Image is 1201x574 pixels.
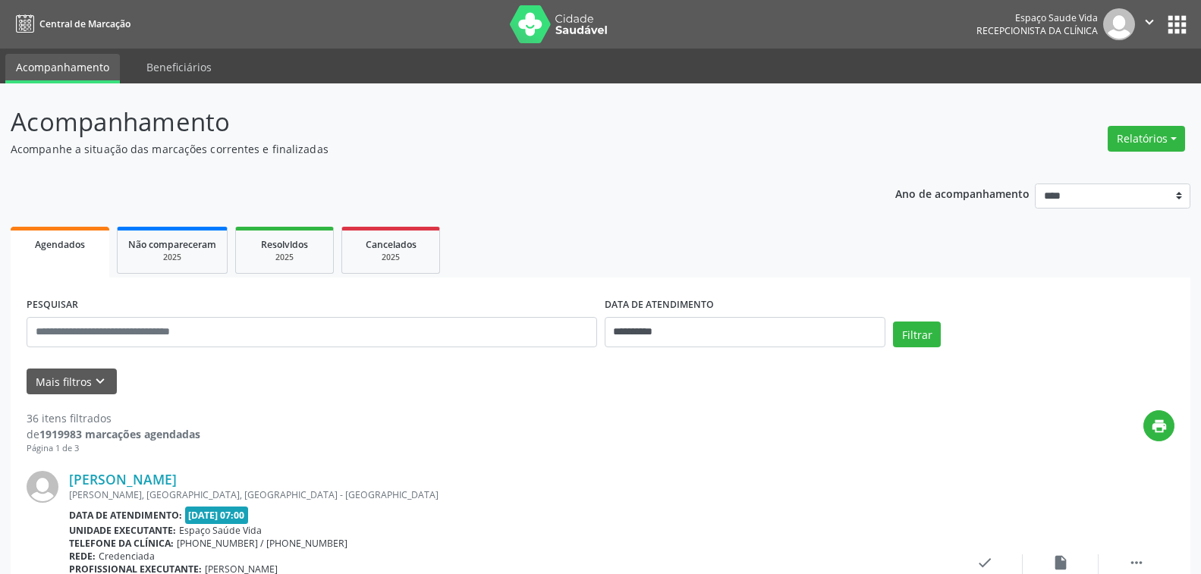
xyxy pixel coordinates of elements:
img: img [27,471,58,503]
p: Acompanhamento [11,103,837,141]
span: [PHONE_NUMBER] / [PHONE_NUMBER] [177,537,347,550]
label: DATA DE ATENDIMENTO [605,293,714,317]
div: [PERSON_NAME], [GEOGRAPHIC_DATA], [GEOGRAPHIC_DATA] - [GEOGRAPHIC_DATA] [69,488,947,501]
span: Central de Marcação [39,17,130,30]
i: check [976,554,993,571]
div: Página 1 de 3 [27,442,200,455]
div: 2025 [247,252,322,263]
a: [PERSON_NAME] [69,471,177,488]
p: Acompanhe a situação das marcações correntes e finalizadas [11,141,837,157]
label: PESQUISAR [27,293,78,317]
i: print [1151,418,1168,434]
button: apps [1164,11,1190,38]
span: Recepcionista da clínica [976,24,1098,37]
span: Agendados [35,238,85,251]
a: Beneficiários [136,54,222,80]
p: Ano de acompanhamento [895,183,1030,202]
button: Mais filtroskeyboard_arrow_down [27,369,117,395]
a: Central de Marcação [11,11,130,36]
button:  [1135,8,1164,40]
i: keyboard_arrow_down [92,373,108,390]
button: Filtrar [893,322,941,347]
span: Espaço Saúde Vida [179,524,262,537]
div: 36 itens filtrados [27,410,200,426]
span: Credenciada [99,550,155,563]
span: Resolvidos [261,238,308,251]
b: Rede: [69,550,96,563]
span: [DATE] 07:00 [185,507,249,524]
div: Espaço Saude Vida [976,11,1098,24]
a: Acompanhamento [5,54,120,83]
span: Não compareceram [128,238,216,251]
b: Unidade executante: [69,524,176,537]
b: Data de atendimento: [69,509,182,522]
div: 2025 [128,252,216,263]
span: Cancelados [366,238,417,251]
i: insert_drive_file [1052,554,1069,571]
img: img [1103,8,1135,40]
i:  [1141,14,1158,30]
div: de [27,426,200,442]
strong: 1919983 marcações agendadas [39,427,200,441]
i:  [1128,554,1145,571]
div: 2025 [353,252,429,263]
button: Relatórios [1108,126,1185,152]
button: print [1143,410,1174,441]
b: Telefone da clínica: [69,537,174,550]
